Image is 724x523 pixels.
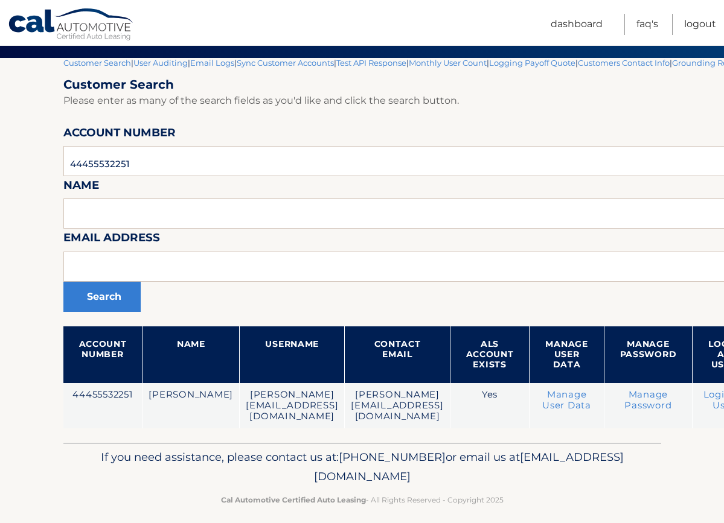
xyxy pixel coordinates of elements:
p: If you need assistance, please contact us at: or email us at [71,448,653,486]
td: 44455532251 [63,383,143,428]
a: Monthly User Count [409,58,487,68]
a: Manage Password [624,389,671,411]
td: [PERSON_NAME] [143,383,240,428]
strong: Cal Automotive Certified Auto Leasing [221,495,366,504]
span: [PHONE_NUMBER] [339,450,446,464]
a: Sync Customer Accounts [237,58,334,68]
th: Manage User Data [530,326,604,383]
label: Account Number [63,124,176,146]
a: FAQ's [636,14,658,35]
th: Username [240,326,345,383]
a: Dashboard [551,14,603,35]
a: Logging Payoff Quote [489,58,575,68]
a: Cal Automotive [8,8,135,43]
th: Contact Email [345,326,450,383]
td: Yes [450,383,530,428]
th: Account Number [63,326,143,383]
td: [PERSON_NAME][EMAIL_ADDRESS][DOMAIN_NAME] [240,383,345,428]
button: Search [63,282,141,312]
label: Name [63,176,99,198]
td: [PERSON_NAME][EMAIL_ADDRESS][DOMAIN_NAME] [345,383,450,428]
th: ALS Account Exists [450,326,530,383]
a: Test API Response [336,58,406,68]
label: Email Address [63,229,160,251]
a: Customers Contact Info [578,58,670,68]
a: Email Logs [190,58,234,68]
a: User Auditing [133,58,188,68]
a: Manage User Data [542,389,591,411]
th: Name [143,326,240,383]
p: - All Rights Reserved - Copyright 2025 [71,493,653,506]
a: Customer Search [63,58,131,68]
a: Logout [684,14,716,35]
th: Manage Password [604,326,693,383]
